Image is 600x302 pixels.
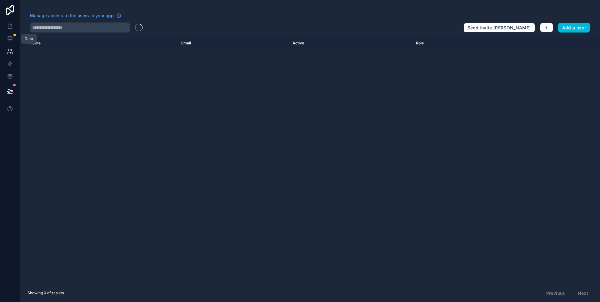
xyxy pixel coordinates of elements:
[289,38,412,49] th: Active
[30,13,121,19] a: Manage access to the users in your app
[463,23,535,33] button: Send invite [PERSON_NAME]
[27,290,64,295] span: Showing 0 of results
[30,13,114,19] span: Manage access to the users in your app
[412,38,511,49] th: Role
[20,38,177,49] th: Name
[558,23,590,33] button: Add a user
[20,38,600,284] div: scrollable content
[177,38,289,49] th: Email
[25,36,33,41] div: Data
